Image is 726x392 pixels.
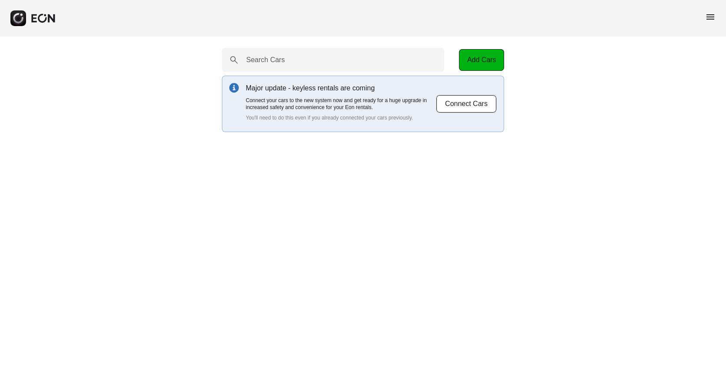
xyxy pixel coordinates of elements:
[246,114,436,121] p: You'll need to do this even if you already connected your cars previously.
[246,83,436,93] p: Major update - keyless rentals are coming
[229,83,239,93] img: info
[246,97,436,111] p: Connect your cars to the new system now and get ready for a huge upgrade in increased safety and ...
[436,95,497,113] button: Connect Cars
[459,49,504,71] button: Add Cars
[705,12,716,22] span: menu
[246,55,285,65] label: Search Cars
